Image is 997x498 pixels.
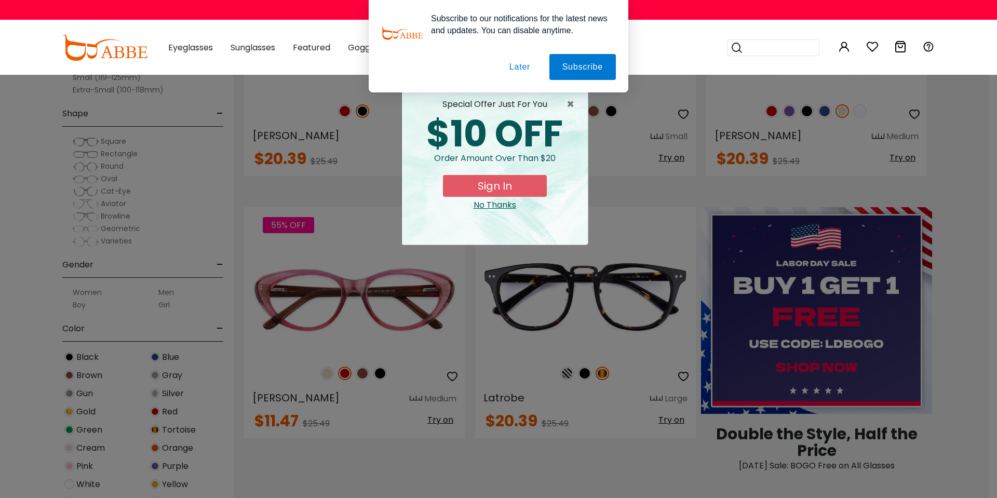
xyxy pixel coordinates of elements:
div: Order amount over than $20 [410,152,580,175]
div: special offer just for you [410,98,580,111]
button: Later [496,54,543,80]
div: Subscribe to our notifications for the latest news and updates. You can disable anytime. [423,12,616,36]
img: notification icon [381,12,423,54]
div: $10 OFF [410,116,580,152]
div: Close [410,199,580,211]
span: × [567,98,580,111]
button: Sign In [443,175,547,197]
button: Subscribe [549,54,616,80]
button: Close [567,98,580,111]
